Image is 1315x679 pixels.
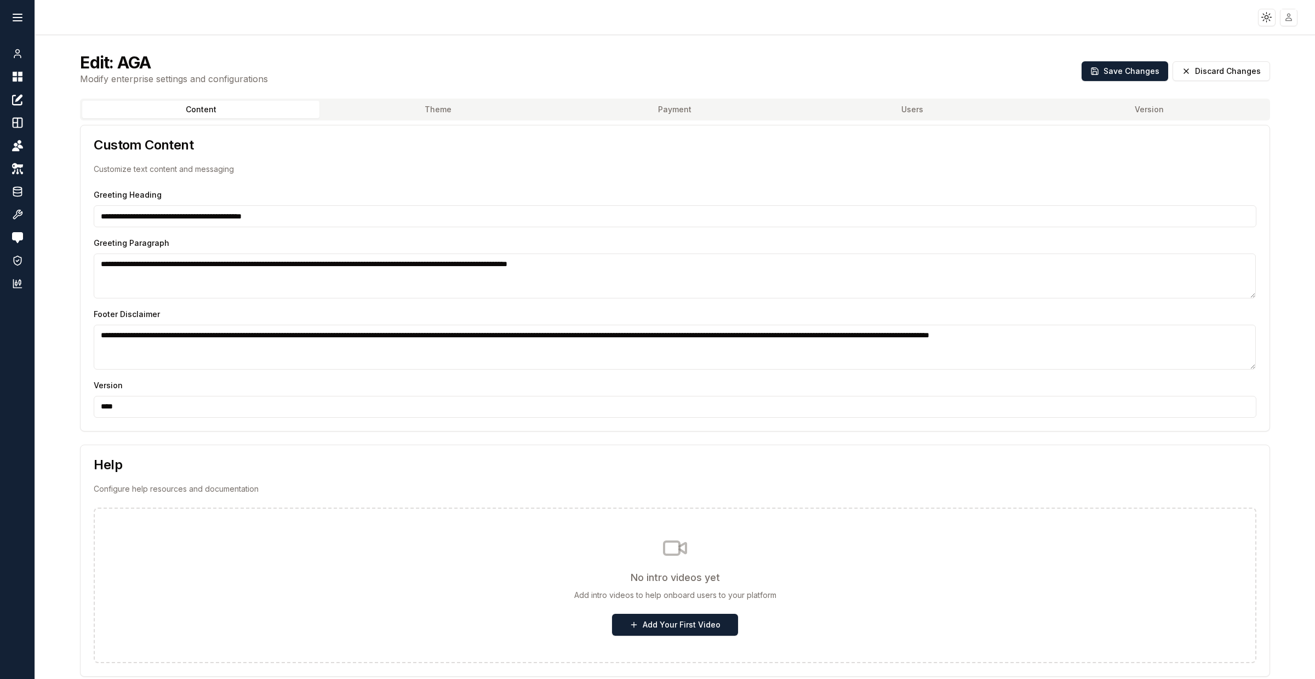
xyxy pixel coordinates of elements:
button: Version [1031,101,1268,118]
img: feedback [12,232,23,243]
label: Footer Disclaimer [94,309,160,319]
p: Add intro videos to help onboard users to your platform [570,590,780,601]
h2: Edit: AGA [80,53,268,72]
button: Discard Changes [1173,61,1270,81]
p: Configure help resources and documentation [94,484,1256,494]
button: Payment [557,101,794,118]
button: Content [82,101,319,118]
img: placeholder-user.jpg [1281,9,1297,25]
h3: Custom Content [94,139,1256,152]
label: Greeting Paragraph [94,238,169,248]
button: Add Your First Video [612,614,738,636]
label: Greeting Heading [94,190,162,199]
button: Theme [319,101,557,118]
h3: No intro videos yet [104,570,1246,585]
p: Customize text content and messaging [94,164,1256,175]
button: Save Changes [1082,61,1168,81]
label: Version [94,381,123,390]
h3: Help [94,458,1256,471]
button: Users [793,101,1031,118]
p: Modify enterprise settings and configurations [80,72,268,85]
